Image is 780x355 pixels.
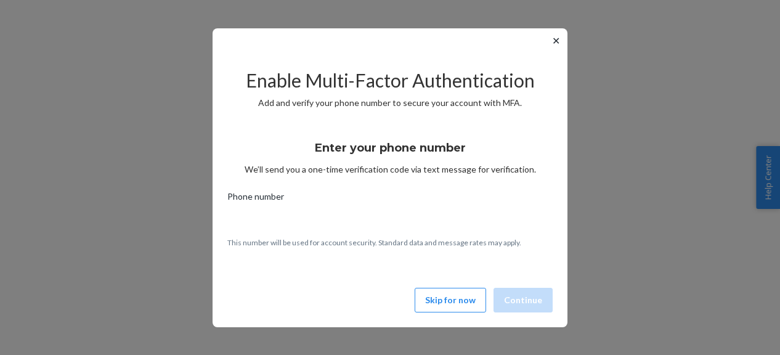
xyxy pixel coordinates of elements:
p: This number will be used for account security. Standard data and message rates may apply. [227,237,553,248]
p: Add and verify your phone number to secure your account with MFA. [227,97,553,109]
h2: Enable Multi-Factor Authentication [227,70,553,91]
h3: Enter your phone number [315,140,466,156]
button: ✕ [550,33,563,48]
button: Skip for now [415,288,486,312]
button: Continue [494,288,553,312]
span: Phone number [227,190,284,208]
div: We’ll send you a one-time verification code via text message for verification. [227,130,553,176]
